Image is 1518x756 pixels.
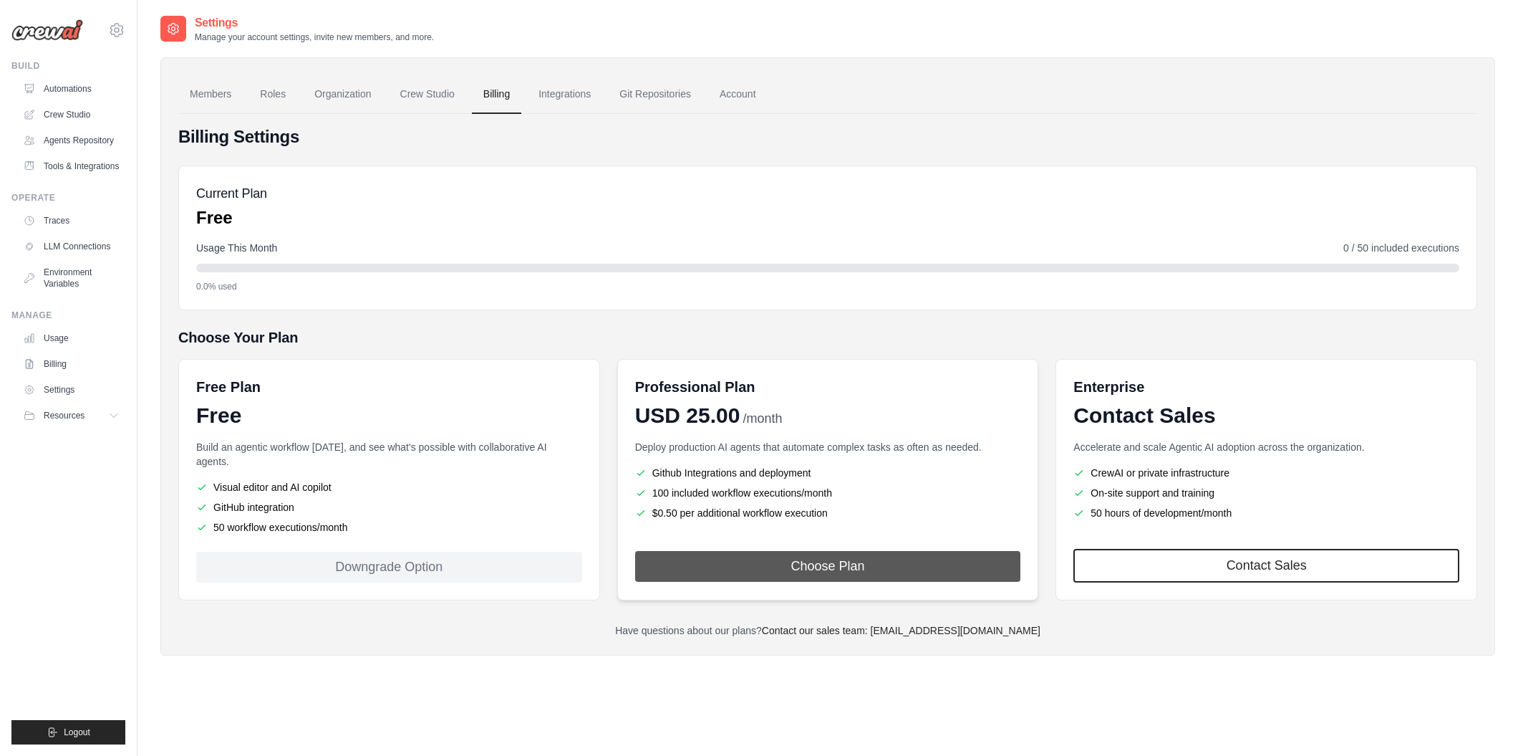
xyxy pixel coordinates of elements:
a: Account [708,75,768,114]
h5: Current Plan [196,183,267,204]
a: Tools & Integrations [17,155,125,178]
img: Logo [11,19,83,41]
button: Logout [11,720,125,745]
h6: Enterprise [1073,377,1459,397]
span: /month [743,409,782,429]
div: Operate [11,192,125,204]
div: Downgrade Option [196,552,582,583]
span: Usage This Month [196,241,277,255]
p: Manage your account settings, invite new members, and more. [195,32,434,43]
a: Environment Variables [17,261,125,295]
a: Organization [303,75,382,114]
button: Resources [17,404,125,427]
a: Automations [17,77,125,100]
li: 50 hours of development/month [1073,506,1459,520]
span: Logout [64,727,90,738]
p: Have questions about our plans? [178,623,1477,638]
a: LLM Connections [17,235,125,258]
p: Deploy production AI agents that automate complex tasks as often as needed. [635,440,1021,454]
div: Contact Sales [1073,403,1459,429]
a: Traces [17,209,125,232]
div: Free [196,403,582,429]
a: Contact our sales team: [EMAIL_ADDRESS][DOMAIN_NAME] [762,625,1040,636]
span: 0.0% used [196,281,237,292]
a: Integrations [527,75,602,114]
p: Free [196,206,267,229]
li: GitHub integration [196,500,582,515]
span: USD 25.00 [635,403,740,429]
li: On-site support and training [1073,486,1459,500]
iframe: Chat Widget [1446,687,1518,756]
a: Settings [17,378,125,401]
p: Build an agentic workflow [DATE], and see what's possible with collaborative AI agents. [196,440,582,469]
a: Git Repositories [608,75,702,114]
a: Billing [17,353,125,375]
li: 100 included workflow executions/month [635,486,1021,500]
a: Billing [472,75,521,114]
a: Usage [17,327,125,350]
li: CrewAI or private infrastructure [1073,466,1459,480]
a: Members [178,75,243,114]
div: Build [11,60,125,72]
a: Contact Sales [1073,549,1459,583]
li: Visual editor and AI copilot [196,480,582,494]
a: Crew Studio [389,75,466,114]
a: Roles [248,75,297,114]
button: Choose Plan [635,551,1021,582]
li: $0.50 per additional workflow execution [635,506,1021,520]
h5: Choose Your Plan [178,327,1477,348]
h4: Billing Settings [178,125,1477,148]
h6: Professional Plan [635,377,755,397]
h2: Settings [195,14,434,32]
a: Crew Studio [17,103,125,126]
li: Github Integrations and deployment [635,466,1021,480]
h6: Free Plan [196,377,261,397]
a: Agents Repository [17,129,125,152]
span: 0 / 50 included executions [1343,241,1459,255]
p: Accelerate and scale Agentic AI adoption across the organization. [1073,440,1459,454]
li: 50 workflow executions/month [196,520,582,535]
div: Manage [11,310,125,321]
span: Resources [44,410,84,421]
